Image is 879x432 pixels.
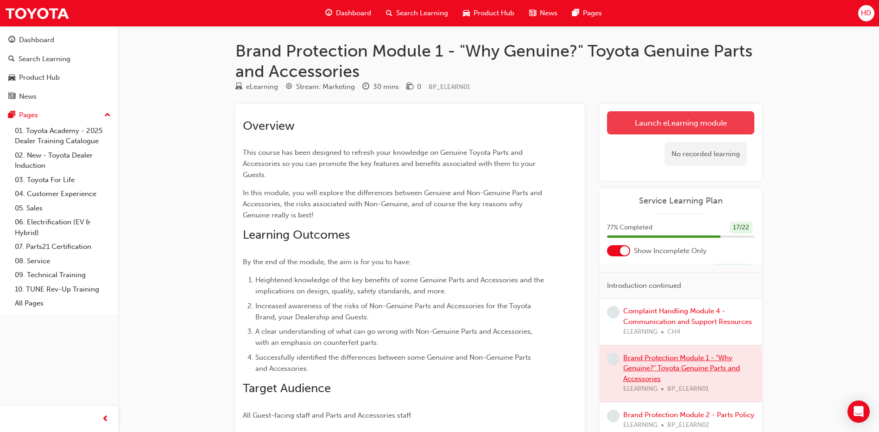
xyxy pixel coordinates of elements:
[373,82,399,92] div: 30 mins
[607,222,652,233] span: 77 % Completed
[243,189,544,219] span: In this module, you will explore the differences between Genuine and Non-Genuine Parts and Access...
[235,41,762,81] h1: Brand Protection Module 1 - "Why Genuine?" Toyota Genuine Parts and Accessories
[858,5,874,21] button: HD
[285,83,292,91] span: target-icon
[8,74,15,82] span: car-icon
[4,107,114,124] button: Pages
[19,91,37,102] div: News
[336,8,371,19] span: Dashboard
[429,83,470,91] span: Learning resource code
[255,327,534,347] span: A clear understanding of what can go wrong with Non-Genuine Parts and Accessories, with an emphas...
[8,55,15,64] span: search-icon
[607,306,620,318] span: learningRecordVerb_NONE-icon
[11,268,114,282] a: 09. Technical Training
[8,111,15,120] span: pages-icon
[243,228,350,242] span: Learning Outcomes
[522,4,565,23] a: news-iconNews
[396,8,448,19] span: Search Learning
[243,381,331,395] span: Target Audience
[4,30,114,107] button: DashboardSearch LearningProduct HubNews
[296,82,355,92] div: Stream: Marketing
[847,400,870,423] div: Open Intercom Messenger
[11,201,114,216] a: 05. Sales
[11,296,114,311] a: All Pages
[5,3,70,24] img: Trak
[406,81,421,93] div: Price
[607,280,681,291] span: Introduction continued
[623,327,658,337] span: ELEARNING
[607,196,754,206] a: Service Learning Plan
[623,411,754,419] a: Brand Protection Module 2 - Parts Policy
[11,124,114,148] a: 01. Toyota Academy - 2025 Dealer Training Catalogue
[583,8,602,19] span: Pages
[634,246,707,256] span: Show Incomplete Only
[11,148,114,173] a: 02. New - Toyota Dealer Induction
[386,7,392,19] span: search-icon
[565,4,609,23] a: pages-iconPages
[19,35,54,45] div: Dashboard
[8,36,15,44] span: guage-icon
[417,82,421,92] div: 0
[11,215,114,240] a: 06. Electrification (EV & Hybrid)
[243,411,413,419] span: All Guest-facing staff and Parts and Accessories staff.
[540,8,557,19] span: News
[362,81,399,93] div: Duration
[11,173,114,187] a: 03. Toyota For Life
[4,88,114,105] a: News
[11,187,114,201] a: 04. Customer Experience
[572,7,579,19] span: pages-icon
[318,4,379,23] a: guage-iconDashboard
[607,111,754,134] a: Launch eLearning module
[11,254,114,268] a: 08. Service
[861,8,871,19] span: HD
[243,119,295,133] span: Overview
[4,51,114,68] a: Search Learning
[255,353,533,373] span: Successfully identified the differences between some Genuine and Non-Genuine Parts and Accessories.
[104,109,111,121] span: up-icon
[474,8,514,19] span: Product Hub
[607,353,620,365] span: learningRecordVerb_NONE-icon
[8,93,15,101] span: news-icon
[235,83,242,91] span: learningResourceType_ELEARNING-icon
[667,327,680,337] span: CH4
[246,82,278,92] div: eLearning
[406,83,413,91] span: money-icon
[463,7,470,19] span: car-icon
[102,413,109,425] span: prev-icon
[325,7,332,19] span: guage-icon
[529,7,536,19] span: news-icon
[255,276,546,295] span: Heightened knowledge of the key benefits of some Genuine Parts and Accessories and the implicatio...
[455,4,522,23] a: car-iconProduct Hub
[19,110,38,121] div: Pages
[19,72,60,83] div: Product Hub
[623,420,658,431] span: ELEARNING
[235,81,278,93] div: Type
[4,32,114,49] a: Dashboard
[255,302,533,321] span: Increased awareness of the risks of Non-Genuine Parts and Accessories for the Toyota Brand, your ...
[243,258,411,266] span: By the end of the module, the aim is for you to have:
[285,81,355,93] div: Stream
[667,420,709,431] span: BP_ELEARN02
[4,69,114,86] a: Product Hub
[11,282,114,297] a: 10. TUNE Rev-Up Training
[362,83,369,91] span: clock-icon
[664,142,747,166] div: No recorded learning
[607,410,620,422] span: learningRecordVerb_NONE-icon
[11,240,114,254] a: 07. Parts21 Certification
[623,307,752,326] a: Complaint Handling Module 4 - Communication and Support Resources
[19,54,70,64] div: Search Learning
[379,4,455,23] a: search-iconSearch Learning
[243,148,538,179] span: This course has been designed to refresh your knowledge on Genuine Toyota Parts and Accessories s...
[730,222,753,234] div: 17 / 22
